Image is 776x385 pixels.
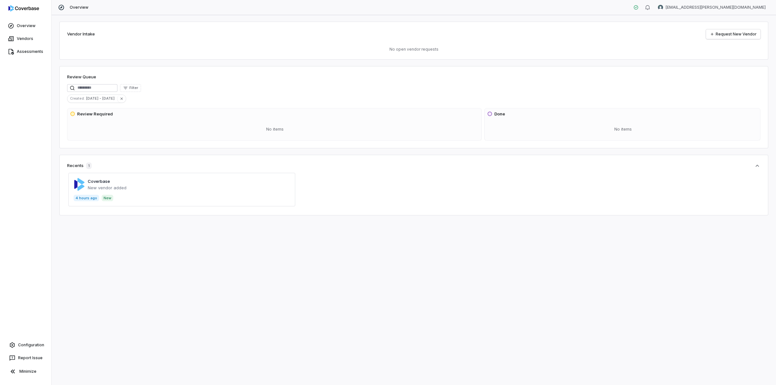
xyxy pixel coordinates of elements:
button: Filter [120,84,141,92]
span: Minimize [19,369,36,374]
span: Overview [70,5,88,10]
h3: Review Required [77,111,113,117]
div: No items [487,121,759,138]
span: Configuration [18,342,44,348]
button: Recents1 [67,163,761,169]
a: Vendors [1,33,50,44]
div: Recents [67,163,92,169]
button: undefined undefined avatar[EMAIL_ADDRESS][PERSON_NAME][DOMAIN_NAME] [654,3,770,12]
span: Vendors [17,36,33,41]
img: logo-D7KZi-bG.svg [8,5,39,12]
span: Filter [129,85,138,90]
span: 1 [86,163,92,169]
a: Overview [1,20,50,32]
h2: Vendor Intake [67,31,95,37]
a: Request New Vendor [706,29,761,39]
span: Assessments [17,49,43,54]
span: Created : [67,95,86,101]
p: No open vendor requests [67,47,761,52]
a: Configuration [3,339,49,351]
h1: Review Queue [67,74,96,80]
div: No items [70,121,480,138]
span: Overview [17,23,35,28]
button: Report Issue [3,352,49,364]
span: [DATE] - [DATE] [86,95,117,101]
a: Assessments [1,46,50,57]
button: Minimize [3,365,49,378]
span: [EMAIL_ADDRESS][PERSON_NAME][DOMAIN_NAME] [666,5,766,10]
span: Report Issue [18,355,43,360]
img: undefined undefined avatar [658,5,663,10]
a: Coverbase [88,179,110,184]
h3: Done [494,111,505,117]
